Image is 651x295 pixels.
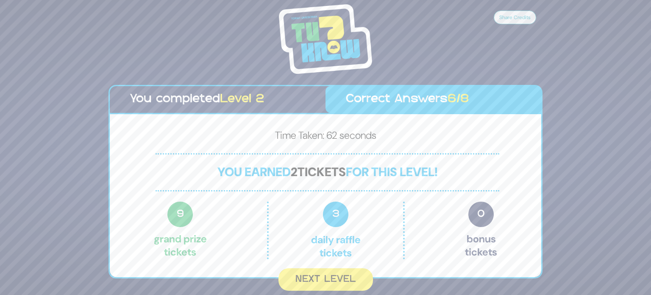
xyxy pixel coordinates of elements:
[220,94,264,105] span: Level 2
[130,90,305,109] p: You completed
[167,202,193,227] span: 9
[278,268,373,291] button: Next Level
[494,11,536,24] button: Share Credits
[217,164,438,180] span: You earned for this level!
[465,202,497,259] p: Bonus tickets
[287,202,385,259] p: Daily Raffle tickets
[448,94,469,105] span: 6/8
[123,128,528,146] p: Time Taken: 62 seconds
[279,4,372,74] img: Tournament Logo
[154,202,207,259] p: Grand Prize tickets
[468,202,494,227] span: 0
[346,90,521,109] p: Correct Answers
[323,202,348,227] span: 3
[298,164,346,180] span: tickets
[291,164,298,180] span: 2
